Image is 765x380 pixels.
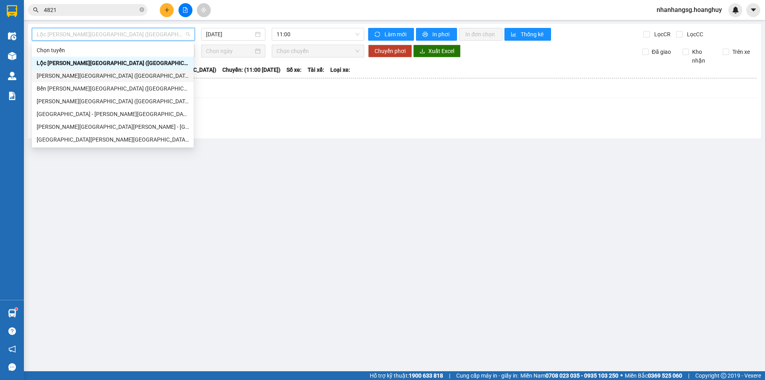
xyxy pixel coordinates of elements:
input: Chọn ngày [206,47,253,55]
button: plus [160,3,174,17]
li: CC [79,47,134,63]
button: caret-down [746,3,760,17]
div: Quảng Ngãi - Bến Tre (Hàng Hoá) [32,95,194,108]
div: Chọn tuyến [37,46,189,55]
b: 1KIEN [107,19,134,30]
div: Quảng Ngãi - Sài Gòn (Hàng Hoá) [32,69,194,82]
span: Chuyến: (11:00 [DATE]) [222,65,280,74]
b: 50.000 [103,49,134,60]
span: Làm mới [384,30,408,39]
img: icon-new-feature [732,6,739,14]
div: [PERSON_NAME][GEOGRAPHIC_DATA] ([GEOGRAPHIC_DATA]) [37,97,189,106]
span: Đã giao [649,47,674,56]
li: VP Gửi: [2,53,57,68]
div: [GEOGRAPHIC_DATA] - [PERSON_NAME][GEOGRAPHIC_DATA][PERSON_NAME] ([GEOGRAPHIC_DATA]) [37,110,189,118]
button: Chuyển phơi [368,45,412,57]
button: syncLàm mới [368,28,414,41]
div: [PERSON_NAME][GEOGRAPHIC_DATA][PERSON_NAME] - [GEOGRAPHIC_DATA] ([GEOGRAPHIC_DATA]) [37,122,189,131]
span: notification [8,345,16,353]
div: [GEOGRAPHIC_DATA][PERSON_NAME][GEOGRAPHIC_DATA][PERSON_NAME] ([GEOGRAPHIC_DATA]) [37,135,189,144]
span: Trên xe [729,47,753,56]
div: Chọn tuyến [32,44,194,57]
button: file-add [178,3,192,17]
div: Sài Gòn - Quảng Ngãi (Hàng Hoá) [32,108,194,120]
span: | [449,371,450,380]
span: ⚪️ [620,374,623,377]
img: warehouse-icon [8,72,16,80]
img: warehouse-icon [8,309,16,317]
li: Tên hàng: [79,18,134,33]
span: nhanhangsg.hoanghuy [650,5,728,15]
sup: 1 [15,308,18,310]
span: file-add [182,7,188,13]
span: Chọn chuyến [277,45,359,57]
div: Lộc Ninh - Quảng Ngãi (Hàng Hóa) [32,57,194,69]
b: VP BÌNH THẠNH [106,4,178,15]
b: VP TÂN PHÚ [24,54,78,65]
span: In phơi [432,30,451,39]
span: Kho nhận [689,47,717,65]
button: bar-chartThống kê [504,28,551,41]
div: Bến Tre - Quảng Ngãi (Hàng Hoá) [32,82,194,95]
strong: 0708 023 035 - 0935 103 250 [545,372,618,379]
span: bar-chart [511,32,518,38]
span: Tài xế: [308,65,324,74]
img: logo-vxr [7,5,17,17]
div: [PERSON_NAME][GEOGRAPHIC_DATA] ([GEOGRAPHIC_DATA]) [37,71,189,80]
span: close-circle [139,6,144,14]
span: Lọc CR [651,30,672,39]
span: Miền Nam [520,371,618,380]
span: 11:00 [277,28,359,40]
span: Thống kê [521,30,545,39]
input: Tìm tên, số ĐT hoặc mã đơn [44,6,138,14]
strong: 0369 525 060 [648,372,682,379]
input: 14/10/2025 [206,30,253,39]
span: copyright [721,373,726,378]
span: : [102,52,134,59]
div: Quảng Ngãi - Tây Ninh (Hàng Hoá) [32,133,194,146]
span: caret-down [750,6,757,14]
span: | [688,371,689,380]
button: In đơn chọn [459,28,502,41]
span: aim [201,7,206,13]
img: solution-icon [8,92,16,100]
span: question-circle [8,327,16,335]
span: plus [164,7,170,13]
div: Lộc [PERSON_NAME][GEOGRAPHIC_DATA] ([GEOGRAPHIC_DATA]) [37,59,189,67]
span: search [33,7,39,13]
span: Lọc CC [684,30,704,39]
button: downloadXuất Excel [413,45,461,57]
span: close-circle [139,7,144,12]
div: Bến [PERSON_NAME][GEOGRAPHIC_DATA] ([GEOGRAPHIC_DATA]) [37,84,189,93]
span: Số xe: [286,65,302,74]
img: warehouse-icon [8,32,16,40]
strong: 1900 633 818 [409,372,443,379]
b: Công ty TNHH MTV DV-VT [PERSON_NAME] [2,4,63,51]
span: Miền Bắc [625,371,682,380]
li: VP Nhận: [79,2,134,18]
button: printerIn phơi [416,28,457,41]
li: SL: [79,32,134,47]
div: Quảng Ngãi - Lộc Ninh (Hàng Hóa) [32,120,194,133]
span: Loại xe: [330,65,350,74]
span: Cung cấp máy in - giấy in: [456,371,518,380]
span: Lộc Ninh - Quảng Ngãi (Hàng Hóa) [37,28,190,40]
span: printer [422,32,429,38]
span: message [8,363,16,371]
img: warehouse-icon [8,52,16,60]
button: aim [197,3,211,17]
span: Hỗ trợ kỹ thuật: [370,371,443,380]
span: sync [375,32,381,38]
